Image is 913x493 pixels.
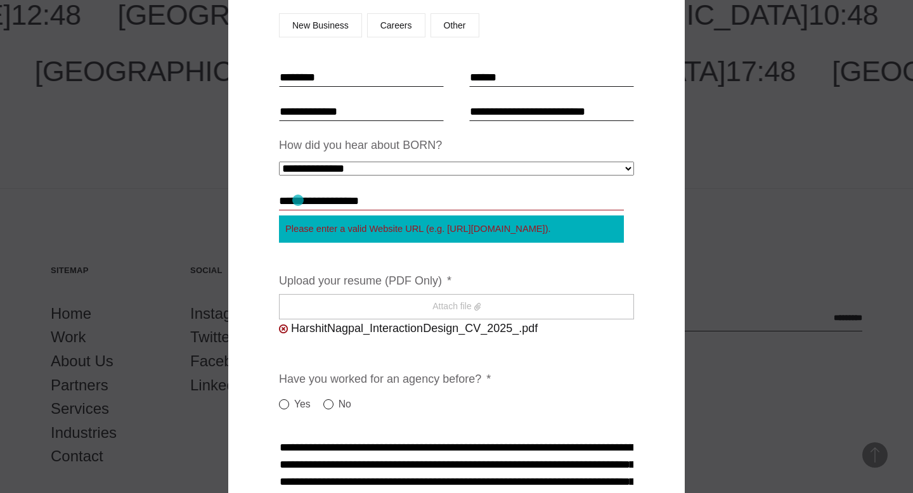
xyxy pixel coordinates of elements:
[431,13,479,37] label: Other
[279,324,288,333] img: Delete file
[279,138,442,153] label: How did you hear about BORN?
[279,215,624,243] div: Please enter a valid Website URL (e.g. [URL][DOMAIN_NAME]).
[279,13,362,37] label: New Business
[291,322,538,335] strong: HarshitNagpal_InteractionDesign_CV_2025_.pdf
[279,294,634,319] label: Attach file
[279,397,311,412] label: Yes
[367,13,425,37] label: Careers
[279,274,451,288] label: Upload your resume (PDF Only)
[323,397,351,412] label: No
[279,372,491,387] label: Have you worked for an agency before?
